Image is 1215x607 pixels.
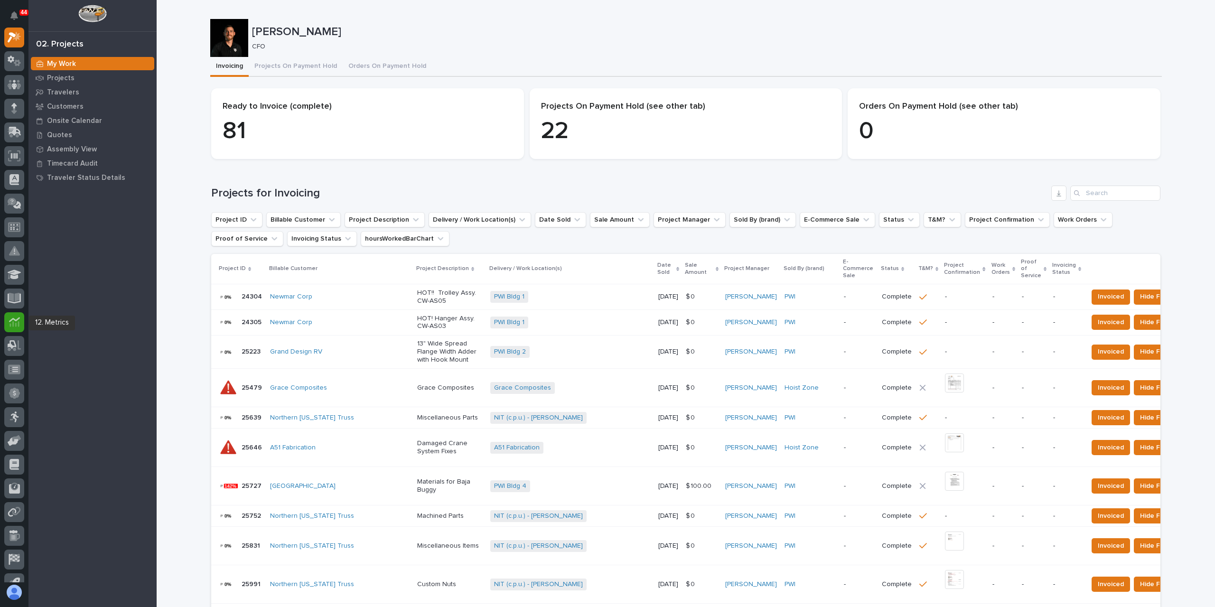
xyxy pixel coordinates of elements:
p: [DATE] [658,318,678,327]
button: Sale Amount [590,212,650,227]
p: 25479 [242,382,264,392]
p: My Work [47,60,76,68]
p: 25991 [242,579,262,588]
p: - [1022,580,1046,588]
button: E-Commerce Sale [800,212,875,227]
button: Date Sold [535,212,586,227]
button: Invoicing [210,57,249,77]
p: - [992,482,1014,490]
button: T&M? [924,212,961,227]
button: Hide From List [1134,410,1191,425]
span: Invoiced [1098,346,1124,357]
p: Ready to Invoice (complete) [223,102,513,112]
p: 44 [21,9,27,16]
p: [DATE] [658,444,678,452]
p: Miscellaneous Items [417,542,483,550]
tr: 2583125831 Northern [US_STATE] Truss Miscellaneous ItemsNIT (c.p.u.) - [PERSON_NAME] [DATE]$ 0$ 0... [211,527,1206,565]
a: [PERSON_NAME] [725,444,777,452]
p: - [1053,318,1080,327]
p: [DATE] [658,482,678,490]
a: A51 Fabrication [270,444,316,452]
a: PWI Bldg 2 [494,348,526,356]
p: Work Orders [991,260,1010,278]
tr: 2599125991 Northern [US_STATE] Truss Custom NutsNIT (c.p.u.) - [PERSON_NAME] [DATE]$ 0$ 0 [PERSON... [211,565,1206,604]
button: Invoiced [1092,577,1130,592]
p: Delivery / Work Location(s) [489,263,562,274]
a: NIT (c.p.u.) - [PERSON_NAME] [494,580,583,588]
p: Complete [882,444,912,452]
p: 0 [859,117,1149,146]
p: Timecard Audit [47,159,98,168]
a: [PERSON_NAME] [725,348,777,356]
span: Hide From List [1140,442,1185,453]
p: Grace Composites [417,384,483,392]
p: [DATE] [658,384,678,392]
p: - [1022,414,1046,422]
span: Hide From List [1140,317,1185,328]
span: Hide From List [1140,510,1185,522]
tr: 2522325223 Grand Design RV 13" Wide Spread Flange Width Adder with Hook MountPWI Bldg 2 [DATE]$ 0... [211,335,1206,369]
span: Hide From List [1140,480,1185,492]
button: Invoiced [1092,380,1130,395]
p: - [1022,384,1046,392]
p: T&M? [918,263,933,274]
a: Northern [US_STATE] Truss [270,512,354,520]
a: PWI [785,414,795,422]
p: 24305 [242,317,263,327]
button: Hide From List [1134,345,1191,360]
a: [PERSON_NAME] [725,384,777,392]
a: PWI [785,318,795,327]
a: Newmar Corp [270,293,312,301]
p: - [1022,512,1046,520]
button: Project Manager [654,212,726,227]
p: [PERSON_NAME] [252,25,1158,39]
a: Projects [28,71,157,85]
button: Delivery / Work Location(s) [429,212,531,227]
p: Project Confirmation [944,260,980,278]
p: $ 0 [686,540,697,550]
button: Project Confirmation [965,212,1050,227]
a: My Work [28,56,157,71]
span: Invoiced [1098,442,1124,453]
p: Project Manager [724,263,769,274]
span: Hide From List [1140,412,1185,423]
p: Complete [882,414,912,422]
p: - [992,348,1014,356]
p: 22 [541,117,831,146]
a: Quotes [28,128,157,142]
a: Hoist Zone [785,444,819,452]
p: Projects On Payment Hold (see other tab) [541,102,831,112]
p: CFO [252,43,1154,51]
tr: 2547925479 Grace Composites Grace CompositesGrace Composites [DATE]$ 0$ 0 [PERSON_NAME] Hoist Zon... [211,369,1206,407]
a: PWI [785,580,795,588]
span: Invoiced [1098,579,1124,590]
button: users-avatar [4,582,24,602]
p: [DATE] [658,293,678,301]
p: Complete [882,293,912,301]
button: Hide From List [1134,478,1191,494]
p: - [1053,512,1080,520]
a: Grand Design RV [270,348,322,356]
button: Hide From List [1134,508,1191,523]
p: - [844,580,874,588]
p: Machined Parts [417,512,483,520]
p: $ 0 [686,291,697,301]
a: [PERSON_NAME] [725,414,777,422]
button: Hide From List [1134,440,1191,455]
p: - [945,414,984,422]
p: - [992,318,1014,327]
button: Work Orders [1054,212,1112,227]
p: HOT! Hanger Assy. CW-AS03 [417,315,483,331]
button: Invoiced [1092,538,1130,553]
p: Assembly View [47,145,97,154]
input: Search [1070,186,1160,201]
a: [PERSON_NAME] [725,542,777,550]
p: $ 0 [686,346,697,356]
a: [PERSON_NAME] [725,512,777,520]
a: [PERSON_NAME] [725,293,777,301]
a: Northern [US_STATE] Truss [270,580,354,588]
tr: 2564625646 A51 Fabrication Damaged Crane System FixesA51 Fabrication [DATE]$ 0$ 0 [PERSON_NAME] H... [211,429,1206,467]
a: [PERSON_NAME] [725,580,777,588]
span: Hide From List [1140,382,1185,393]
p: - [992,293,1014,301]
